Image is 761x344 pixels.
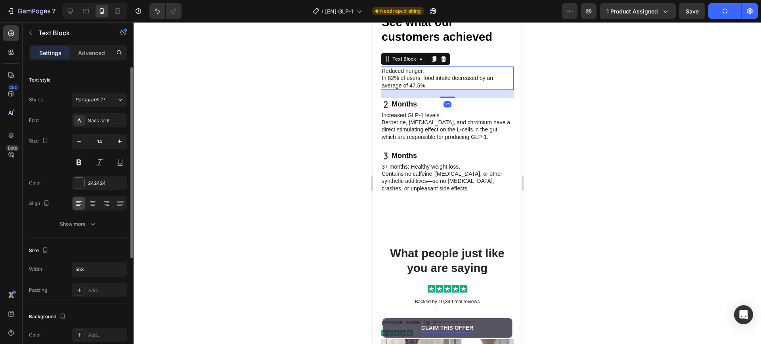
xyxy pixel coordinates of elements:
div: Background [29,312,67,322]
span: Need republishing [380,8,421,15]
div: Styles [29,96,43,103]
span: Paragraph 1* [75,96,105,103]
div: Width [29,266,42,273]
p: 7 [52,6,55,16]
span: / [321,7,323,15]
div: Align [29,198,51,209]
div: 450 [8,84,19,91]
span: 1 product assigned [606,7,658,15]
iframe: Design area [373,22,522,344]
span: [EN] GLP-1 [325,7,353,15]
button: 1 product assigned [600,3,676,19]
p: Settings [39,49,61,57]
div: Color [29,179,41,186]
button: 7 [3,3,59,19]
button: Show more [29,217,127,231]
button: Paragraph 1* [72,93,127,107]
div: Show more [60,220,97,228]
div: Add... [88,287,125,294]
div: Open Intercom Messenger [734,305,753,324]
div: Undo/Redo [149,3,182,19]
button: Save [679,3,705,19]
input: Auto [72,262,127,276]
div: Text style [29,76,51,84]
div: Beta [6,145,19,151]
div: Add... [88,332,125,339]
div: Size [29,136,50,146]
div: Color [29,331,41,338]
div: Font [29,117,39,124]
div: Sans-serif [88,117,125,124]
div: Padding [29,287,47,294]
div: Size [29,245,50,256]
p: Text Block [38,28,106,38]
div: 242424 [88,180,125,187]
p: Advanced [78,49,105,57]
span: Save [686,8,699,15]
